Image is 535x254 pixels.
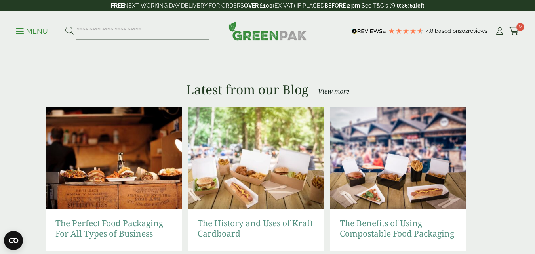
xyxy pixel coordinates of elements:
button: Open CMP widget [4,231,23,250]
span: left [416,2,424,9]
span: 0 [516,23,524,31]
strong: FREE [111,2,124,9]
a: See T&C's [362,2,388,9]
img: REVIEWS.io [352,29,386,34]
h2: Latest from our Blog [186,82,308,97]
i: My Account [495,27,505,35]
i: Cart [509,27,519,35]
img: Food Packaging with Food [46,107,182,209]
p: Menu [16,27,48,36]
a: View more [318,86,349,96]
img: GreenPak Supplies [228,21,307,40]
strong: OVER £100 [244,2,273,9]
div: 4.79 Stars [388,27,424,34]
span: 0:36:51 [397,2,416,9]
a: The History and Uses of Kraft Cardboard [198,218,315,238]
span: 4.8 [426,28,435,34]
a: The Benefits of Using Compostable Food Packaging [340,218,457,238]
span: reviews [468,28,487,34]
span: 202 [459,28,468,34]
strong: BEFORE 2 pm [324,2,360,9]
a: Menu [16,27,48,34]
span: Based on [435,28,459,34]
a: The Perfect Food Packaging For All Types of Business [55,218,173,238]
a: 0 [509,25,519,37]
img: Kraft Cardboard [188,107,324,209]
